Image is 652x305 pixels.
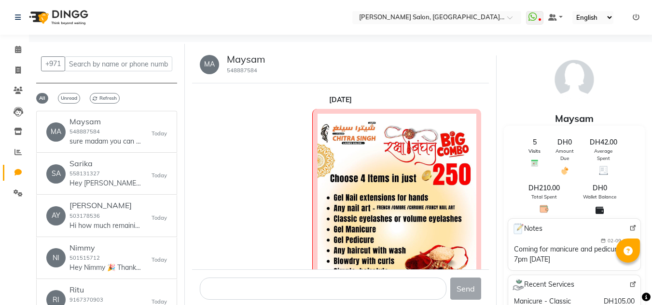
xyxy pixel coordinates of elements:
[504,111,645,126] div: Maysam
[69,263,142,273] p: Hey Nimmy 🎉 Thank you for choosing [PERSON_NAME] Salon, [PERSON_NAME]...! Here’s your invoice: 💰 ...
[514,244,635,265] div: Coming for manicure and pedicure 7pm [DATE]
[560,166,569,175] img: Amount Due Icon
[69,285,142,294] h6: Ritu
[69,117,142,126] h6: Maysam
[512,279,574,291] span: Recent Services
[69,212,100,219] small: 503178536
[69,170,100,177] small: 558131327
[533,137,537,147] span: 5
[25,4,91,31] img: logo
[227,53,265,65] h5: Maysam
[528,147,541,155] span: Visits
[65,56,172,71] input: Search by name or phone number
[550,55,598,104] img: avatar
[69,178,142,188] p: Hey [PERSON_NAME] 🎉 Thank you for choosing [PERSON_NAME] Salon, [PERSON_NAME]...! Here’s your inv...
[152,172,167,180] small: Today
[152,130,167,138] small: Today
[69,254,100,261] small: 501515712
[329,95,352,104] strong: [DATE]
[69,128,100,135] small: 548887584
[69,296,103,303] small: 9167370903
[528,183,560,193] span: DH210.00
[69,201,142,210] h6: [PERSON_NAME]
[46,164,66,184] div: SA
[590,137,617,147] span: DH42.00
[69,136,142,146] p: sure madam you can come
[583,193,616,200] span: Wallet Balance
[611,266,642,295] iframe: chat widget
[531,193,557,200] span: Total Spent
[90,93,120,104] span: Refresh
[589,147,618,162] span: Average Spent
[152,214,167,222] small: Today
[41,56,65,71] button: +971
[46,248,66,267] div: NI
[152,256,167,264] small: Today
[69,243,142,252] h6: Nimmy
[200,55,219,74] div: MA
[599,166,608,175] img: Average Spent Icon
[46,122,66,142] div: MA
[593,183,607,193] span: DH0
[557,137,572,147] span: DH0
[227,67,257,74] small: 548887584
[69,159,142,168] h6: Sarika
[58,93,80,104] span: Unread
[552,147,577,162] span: Amount Due
[608,237,635,244] span: 02-09-2025
[512,223,542,235] span: Notes
[540,204,549,213] img: Total Spent Icon
[46,206,66,225] div: AY
[69,221,142,231] p: Hi how much remaining?
[36,93,48,104] span: All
